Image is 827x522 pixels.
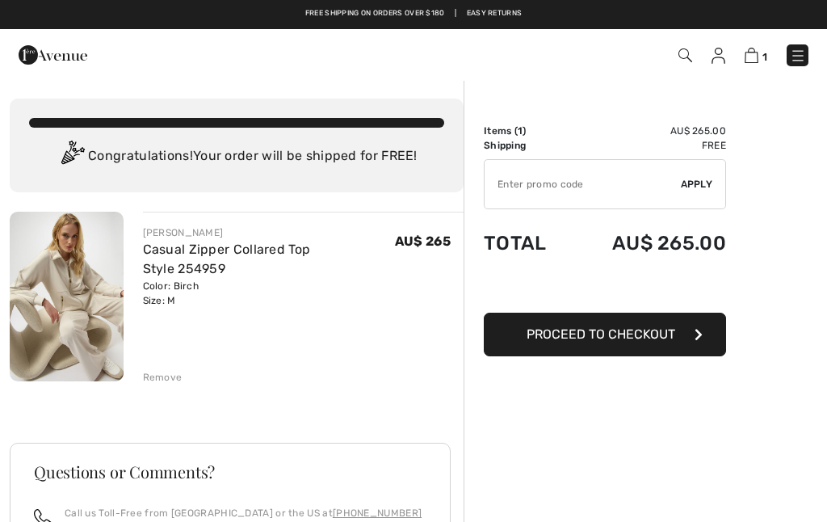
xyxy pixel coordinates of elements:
[569,124,726,138] td: AU$ 265.00
[527,326,675,342] span: Proceed to Checkout
[143,225,395,240] div: [PERSON_NAME]
[305,8,445,19] a: Free shipping on orders over $180
[484,313,726,356] button: Proceed to Checkout
[569,216,726,271] td: AU$ 265.00
[467,8,523,19] a: Easy Returns
[485,160,681,208] input: Promo code
[569,138,726,153] td: Free
[143,370,183,385] div: Remove
[56,141,88,173] img: Congratulation2.svg
[484,124,569,138] td: Items ( )
[484,138,569,153] td: Shipping
[678,48,692,62] img: Search
[29,141,444,173] div: Congratulations! Your order will be shipped for FREE!
[712,48,725,64] img: My Info
[19,46,87,61] a: 1ère Avenue
[518,125,523,137] span: 1
[395,234,451,249] span: AU$ 265
[19,39,87,71] img: 1ère Avenue
[745,45,767,65] a: 1
[333,507,422,519] a: [PHONE_NUMBER]
[34,464,426,480] h3: Questions or Comments?
[762,51,767,63] span: 1
[790,48,806,64] img: Menu
[455,8,456,19] span: |
[143,279,395,308] div: Color: Birch Size: M
[484,216,569,271] td: Total
[745,48,758,63] img: Shopping Bag
[10,212,124,381] img: Casual Zipper Collared Top Style 254959
[484,271,726,307] iframe: PayPal
[65,506,422,520] p: Call us Toll-Free from [GEOGRAPHIC_DATA] or the US at
[143,242,311,276] a: Casual Zipper Collared Top Style 254959
[681,177,713,192] span: Apply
